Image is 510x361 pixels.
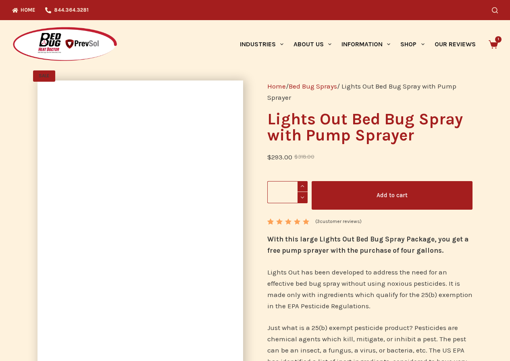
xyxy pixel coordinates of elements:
img: Prevsol/Bed Bug Heat Doctor [12,27,118,62]
a: Home [267,82,286,90]
input: Product quantity [267,181,308,203]
a: (3customer reviews) [315,218,362,226]
a: Information [337,20,396,68]
button: Add to cart [312,181,473,210]
span: 3 [317,219,320,224]
bdi: 293.00 [267,153,292,161]
p: Lights Out has been developed to address the need for an effective bed bug spray without using no... [267,266,473,311]
span: $ [267,153,271,161]
nav: Primary [235,20,481,68]
span: 3 [267,219,273,231]
span: Rated out of 5 based on customer ratings [267,219,310,268]
div: Rated 5.00 out of 5 [267,219,310,225]
a: Bed Bug Sprays [289,82,337,90]
nav: Breadcrumb [267,80,473,103]
a: Shop [396,20,429,68]
h1: Lights Out Bed Bug Spray with Pump Sprayer [267,111,473,143]
strong: With this large Lights Out Bed Bug Spray Package, you get a free pump sprayer with the purchase o... [267,235,468,254]
a: Industries [235,20,288,68]
a: Our Reviews [429,20,481,68]
bdi: 318.00 [294,154,314,160]
button: Search [492,7,498,13]
span: SALE [33,70,55,82]
a: About Us [288,20,336,68]
span: $ [294,154,298,160]
span: 1 [495,36,502,43]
